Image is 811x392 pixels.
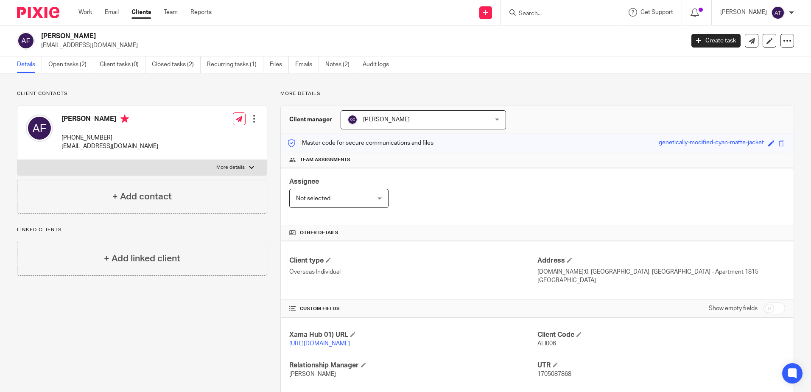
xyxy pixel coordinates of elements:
[347,115,358,125] img: svg%3E
[41,32,551,41] h2: [PERSON_NAME]
[720,8,767,17] p: [PERSON_NAME]
[518,10,594,18] input: Search
[289,371,336,377] span: [PERSON_NAME]
[709,304,758,313] label: Show empty fields
[537,330,785,339] h4: Client Code
[363,117,410,123] span: [PERSON_NAME]
[289,361,537,370] h4: Relationship Manager
[62,134,158,142] p: [PHONE_NUMBER]
[62,142,158,151] p: [EMAIL_ADDRESS][DOMAIN_NAME]
[17,7,59,18] img: Pixie
[280,90,794,97] p: More details
[164,8,178,17] a: Team
[289,330,537,339] h4: Xama Hub 01) URL
[363,56,395,73] a: Audit logs
[270,56,289,73] a: Files
[78,8,92,17] a: Work
[537,371,571,377] span: 1705087868
[537,268,785,276] p: [DOMAIN_NAME]:0, [GEOGRAPHIC_DATA], [GEOGRAPHIC_DATA] - Apartment 1815
[659,138,764,148] div: genetically-modified-cyan-matte-jacket
[17,227,267,233] p: Linked clients
[190,8,212,17] a: Reports
[104,252,180,265] h4: + Add linked client
[41,41,679,50] p: [EMAIL_ADDRESS][DOMAIN_NAME]
[537,276,785,285] p: [GEOGRAPHIC_DATA]
[300,230,338,236] span: Other details
[640,9,673,15] span: Get Support
[287,139,433,147] p: Master code for secure communications and files
[771,6,785,20] img: svg%3E
[691,34,741,48] a: Create task
[105,8,119,17] a: Email
[100,56,145,73] a: Client tasks (0)
[131,8,151,17] a: Clients
[325,56,356,73] a: Notes (2)
[537,361,785,370] h4: UTR
[289,268,537,276] p: Overseas Individual
[62,115,158,125] h4: [PERSON_NAME]
[17,90,267,97] p: Client contacts
[537,256,785,265] h4: Address
[17,56,42,73] a: Details
[120,115,129,123] i: Primary
[112,190,172,203] h4: + Add contact
[289,305,537,312] h4: CUSTOM FIELDS
[207,56,263,73] a: Recurring tasks (1)
[216,164,245,171] p: More details
[48,56,93,73] a: Open tasks (2)
[152,56,201,73] a: Closed tasks (2)
[300,157,350,163] span: Team assignments
[289,115,332,124] h3: Client manager
[296,196,330,202] span: Not selected
[289,341,350,347] a: [URL][DOMAIN_NAME]
[295,56,319,73] a: Emails
[289,256,537,265] h4: Client type
[537,341,556,347] span: ALI006
[289,178,319,185] span: Assignee
[17,32,35,50] img: svg%3E
[26,115,53,142] img: svg%3E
